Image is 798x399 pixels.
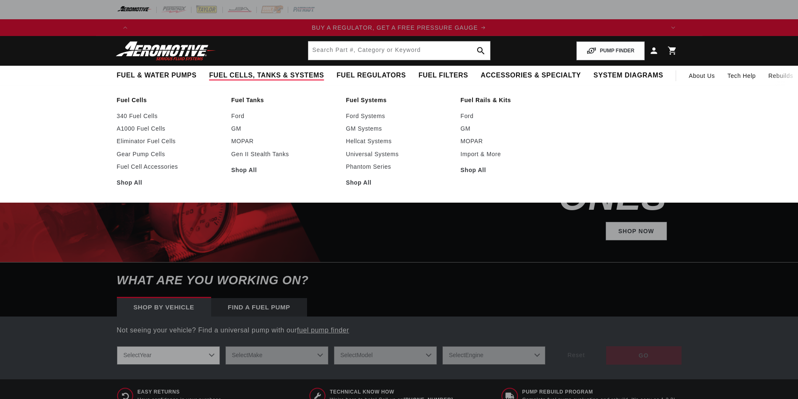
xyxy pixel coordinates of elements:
[231,150,338,158] a: Gen II Stealth Tanks
[231,96,338,104] a: Fuel Tanks
[211,298,307,317] div: Find a Fuel Pump
[346,150,452,158] a: Universal Systems
[203,66,330,85] summary: Fuel Cells, Tanks & Systems
[346,163,452,170] a: Phantom Series
[460,125,567,132] a: GM
[442,346,545,365] select: Engine
[418,71,468,80] span: Fuel Filters
[460,150,567,158] a: Import & More
[297,327,349,334] a: fuel pump finder
[117,346,220,365] select: Year
[117,96,223,104] a: Fuel Cells
[346,125,452,132] a: GM Systems
[117,112,223,120] a: 340 Fuel Cells
[522,389,675,396] span: Pump Rebuild program
[346,96,452,104] a: Fuel Systems
[96,19,702,36] slideshow-component: Translation missing: en.sections.announcements.announcement_bar
[606,222,667,241] a: Shop Now
[682,66,721,86] a: About Us
[460,137,567,145] a: MOPAR
[111,66,203,85] summary: Fuel & Water Pumps
[481,71,581,80] span: Accessories & Specialty
[689,72,715,79] span: About Us
[117,125,223,132] a: A1000 Fuel Cells
[576,41,644,60] button: PUMP FINDER
[475,66,587,85] summary: Accessories & Specialty
[117,71,197,80] span: Fuel & Water Pumps
[312,24,478,31] span: BUY A REGULATOR, GET A FREE PRESSURE GAUGE
[231,125,338,132] a: GM
[96,263,702,298] h6: What are you working on?
[460,96,567,104] a: Fuel Rails & Kits
[665,19,682,36] button: Translation missing: en.sections.announcements.next_announcement
[768,71,793,80] span: Rebuilds
[231,137,338,145] a: MOPAR
[137,389,223,396] span: Easy Returns
[346,137,452,145] a: Hellcat Systems
[117,325,682,336] p: Not seeing your vehicle? Find a universal pump with our
[134,23,665,32] div: Announcement
[225,346,328,365] select: Make
[330,66,412,85] summary: Fuel Regulators
[334,346,437,365] select: Model
[594,71,663,80] span: System Diagrams
[472,41,490,60] button: search button
[117,298,211,317] div: Shop by vehicle
[346,112,452,120] a: Ford Systems
[587,66,669,85] summary: System Diagrams
[460,112,567,120] a: Ford
[412,66,475,85] summary: Fuel Filters
[117,163,223,170] a: Fuel Cell Accessories
[728,71,756,80] span: Tech Help
[308,41,490,60] input: Search by Part Number, Category or Keyword
[114,41,218,61] img: Aeromotive
[117,179,223,186] a: Shop All
[346,179,452,186] a: Shop All
[134,23,665,32] a: BUY A REGULATOR, GET A FREE PRESSURE GAUGE
[231,112,338,120] a: Ford
[336,71,405,80] span: Fuel Regulators
[117,150,223,158] a: Gear Pump Cells
[231,166,338,174] a: Shop All
[117,137,223,145] a: Eliminator Fuel Cells
[134,23,665,32] div: 1 of 4
[117,19,134,36] button: Translation missing: en.sections.announcements.previous_announcement
[330,389,453,396] span: Technical Know How
[209,71,324,80] span: Fuel Cells, Tanks & Systems
[721,66,762,86] summary: Tech Help
[460,166,567,174] a: Shop All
